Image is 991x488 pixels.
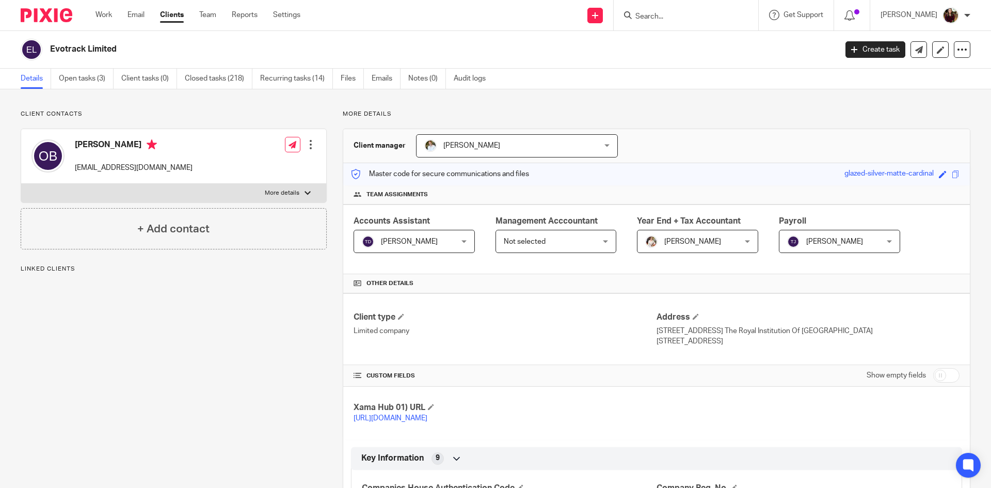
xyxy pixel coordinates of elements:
img: Kayleigh%20Henson.jpeg [645,235,658,248]
p: [STREET_ADDRESS] [657,336,960,347]
p: [STREET_ADDRESS] The Royal Institution Of [GEOGRAPHIC_DATA] [657,326,960,336]
p: Limited company [354,326,657,336]
img: MaxAcc_Sep21_ElliDeanPhoto_030.jpg [942,7,959,24]
a: Clients [160,10,184,20]
span: Not selected [504,238,546,245]
a: Client tasks (0) [121,69,177,89]
span: [PERSON_NAME] [806,238,863,245]
p: Linked clients [21,265,327,273]
a: Closed tasks (218) [185,69,252,89]
p: Master code for secure communications and files [351,169,529,179]
a: Team [199,10,216,20]
span: [PERSON_NAME] [381,238,438,245]
a: Files [341,69,364,89]
h4: [PERSON_NAME] [75,139,193,152]
span: Accounts Assistant [354,217,430,225]
img: svg%3E [787,235,800,248]
a: Email [127,10,145,20]
a: Audit logs [454,69,493,89]
a: Details [21,69,51,89]
span: Key Information [361,453,424,464]
h3: Client manager [354,140,406,151]
p: More details [343,110,970,118]
img: sarah-royle.jpg [424,139,437,152]
a: Create task [845,41,905,58]
h4: Address [657,312,960,323]
span: Year End + Tax Accountant [637,217,741,225]
span: Team assignments [366,191,428,199]
i: Primary [147,139,157,150]
img: svg%3E [362,235,374,248]
a: Open tasks (3) [59,69,114,89]
a: [URL][DOMAIN_NAME] [354,415,427,422]
span: 9 [436,453,440,463]
a: Emails [372,69,401,89]
span: [PERSON_NAME] [443,142,500,149]
input: Search [634,12,727,22]
p: More details [265,189,299,197]
a: Reports [232,10,258,20]
p: Client contacts [21,110,327,118]
img: svg%3E [21,39,42,60]
h4: CUSTOM FIELDS [354,372,657,380]
div: glazed-silver-matte-cardinal [844,168,934,180]
h4: Xama Hub 01) URL [354,402,657,413]
span: Get Support [784,11,823,19]
img: Pixie [21,8,72,22]
h4: + Add contact [137,221,210,237]
h4: Client type [354,312,657,323]
span: Management Acccountant [495,217,598,225]
span: [PERSON_NAME] [664,238,721,245]
span: Payroll [779,217,806,225]
p: [PERSON_NAME] [881,10,937,20]
a: Work [95,10,112,20]
label: Show empty fields [867,370,926,381]
h2: Evotrack Limited [50,44,674,55]
img: svg%3E [31,139,65,172]
a: Recurring tasks (14) [260,69,333,89]
span: Other details [366,279,413,288]
p: [EMAIL_ADDRESS][DOMAIN_NAME] [75,163,193,173]
a: Settings [273,10,300,20]
a: Notes (0) [408,69,446,89]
